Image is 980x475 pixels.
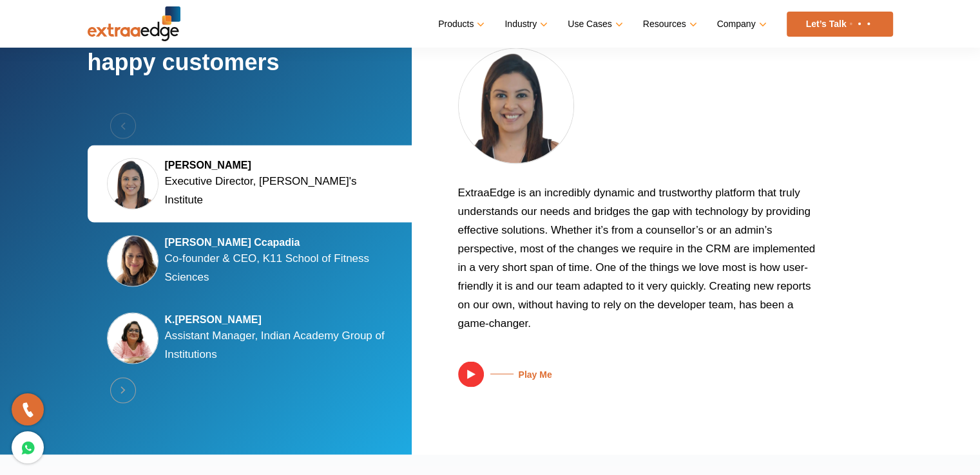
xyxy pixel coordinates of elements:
[165,236,397,249] h5: [PERSON_NAME] Ccapadia
[787,12,893,37] a: Let’s Talk
[458,362,484,387] img: play.svg
[484,369,552,380] h5: Play Me
[458,183,825,342] p: ExtraaEdge is an incredibly dynamic and trustworthy platform that truly understands our needs and...
[165,249,397,286] p: Co-founder & CEO, K11 School of Fitness Sciences
[165,159,397,172] h5: [PERSON_NAME]
[643,15,695,33] a: Resources
[165,172,397,209] p: Executive Director, [PERSON_NAME]'s Institute
[504,15,545,33] a: Industry
[568,15,620,33] a: Use Cases
[110,378,136,404] button: Next
[438,15,482,33] a: Products
[88,16,416,113] h2: We have 500+ happy customers
[717,15,764,33] a: Company
[165,313,397,326] h5: K.[PERSON_NAME]
[165,326,397,364] p: Assistant Manager, Indian Academy Group of Institutions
